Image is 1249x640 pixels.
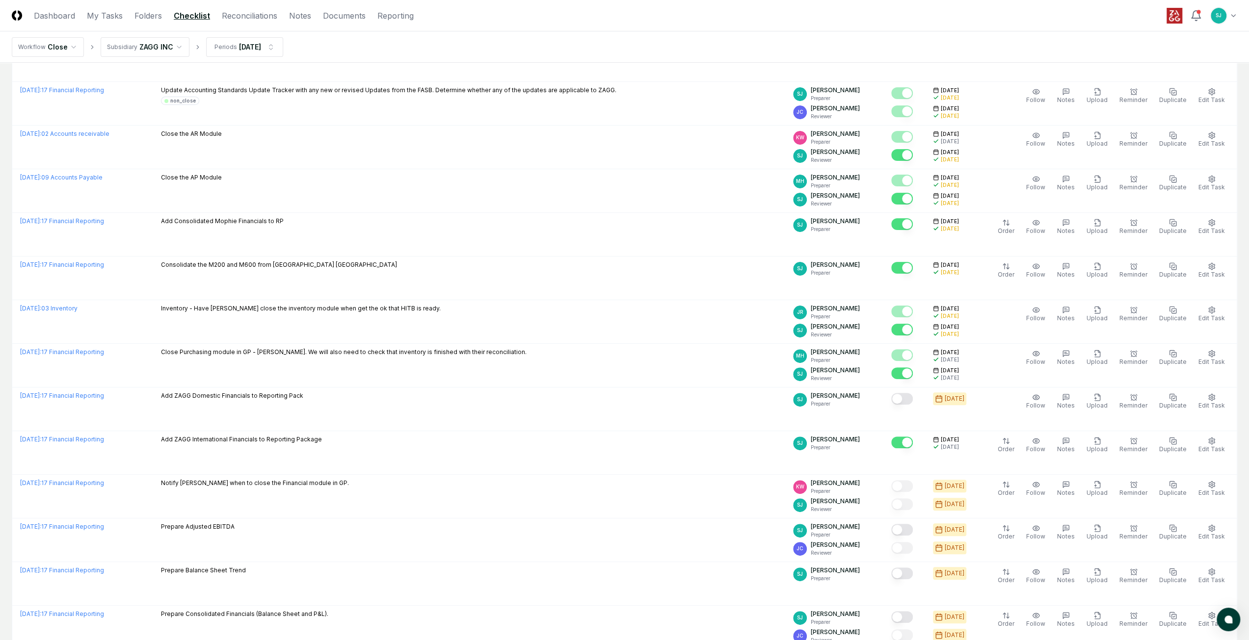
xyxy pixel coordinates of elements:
a: Reconciliations [222,10,277,22]
a: [DATE]:17 Financial Reporting [20,479,104,486]
span: MH [796,178,804,185]
span: Order [998,576,1014,584]
p: Reviewer [811,113,860,120]
p: Reviewer [811,200,860,207]
span: [DATE] [941,105,959,112]
span: [DATE] : [20,610,41,617]
button: Order [996,522,1016,543]
span: SJ [797,501,803,509]
span: Follow [1026,489,1045,496]
div: [DATE] [941,94,959,102]
span: Edit Task [1198,402,1225,409]
button: Notes [1055,86,1077,106]
button: Follow [1024,217,1047,237]
span: SJ [797,396,803,403]
a: My Tasks [87,10,123,22]
button: Follow [1024,173,1047,194]
button: Order [996,610,1016,630]
button: Notes [1055,435,1077,456]
span: Notes [1057,576,1075,584]
span: [DATE] : [20,523,41,530]
a: [DATE]:17 Financial Reporting [20,523,104,530]
span: Order [998,533,1014,540]
p: Close Purchasing module in GP - [PERSON_NAME]. We will also need to check that inventory is finis... [161,348,527,357]
span: Edit Task [1198,140,1225,147]
div: [DATE] [941,156,959,163]
button: Mark complete [891,262,913,274]
span: [DATE] [941,323,959,331]
button: Upload [1085,304,1110,325]
button: Edit Task [1196,260,1227,281]
span: Follow [1026,227,1045,234]
p: [PERSON_NAME] [811,86,860,95]
p: [PERSON_NAME] [811,129,860,138]
span: Order [998,489,1014,496]
span: [DATE] : [20,479,41,486]
a: [DATE]:17 Financial Reporting [20,86,104,94]
span: Follow [1026,402,1045,409]
button: Follow [1024,610,1047,630]
span: Upload [1087,445,1108,453]
img: Logo [12,10,22,21]
div: [DATE] [941,312,959,320]
span: Follow [1026,271,1045,278]
span: Upload [1087,96,1108,103]
span: Order [998,271,1014,278]
span: Upload [1087,489,1108,496]
button: Follow [1024,479,1047,499]
span: KW [796,134,804,141]
a: [DATE]:17 Financial Reporting [20,348,104,356]
button: Reminder [1117,522,1149,543]
p: Preparer [811,95,860,102]
button: Mark complete [891,87,913,99]
button: Mark complete [891,393,913,405]
span: MH [796,352,804,359]
span: [DATE] : [20,305,41,312]
span: SJ [797,221,803,229]
p: [PERSON_NAME] [811,104,860,113]
span: Duplicate [1159,620,1187,627]
button: Reminder [1117,304,1149,325]
span: SJ [797,570,803,578]
a: [DATE]:03 Inventory [20,305,78,312]
span: Upload [1087,183,1108,191]
button: Follow [1024,348,1047,368]
div: non_close [170,97,196,104]
button: Edit Task [1196,129,1227,150]
span: Duplicate [1159,314,1187,322]
button: Edit Task [1196,435,1227,456]
div: [DATE] [941,181,959,189]
span: Upload [1087,314,1108,322]
span: Notes [1057,96,1075,103]
button: Duplicate [1157,260,1189,281]
div: [DATE] [941,269,959,276]
button: Upload [1085,479,1110,499]
span: Duplicate [1159,271,1187,278]
span: Reminder [1119,576,1147,584]
span: [DATE] [941,149,959,156]
span: Follow [1026,620,1045,627]
a: Checklist [174,10,210,22]
button: Notes [1055,522,1077,543]
span: Follow [1026,358,1045,365]
span: Notes [1057,489,1075,496]
span: Notes [1057,533,1075,540]
button: Upload [1085,610,1110,630]
span: KW [796,483,804,490]
a: Dashboard [34,10,75,22]
button: Follow [1024,86,1047,106]
p: Close the AR Module [161,129,222,138]
nav: breadcrumb [12,37,283,57]
button: Notes [1055,217,1077,237]
button: Mark complete [891,175,913,186]
button: Order [996,260,1016,281]
span: [DATE] [941,192,959,200]
span: Reminder [1119,533,1147,540]
span: Reminder [1119,402,1147,409]
button: Upload [1085,391,1110,412]
button: Mark complete [891,218,913,230]
button: Mark complete [891,524,913,536]
p: [PERSON_NAME] [811,191,860,200]
span: Reminder [1119,271,1147,278]
span: Order [998,620,1014,627]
